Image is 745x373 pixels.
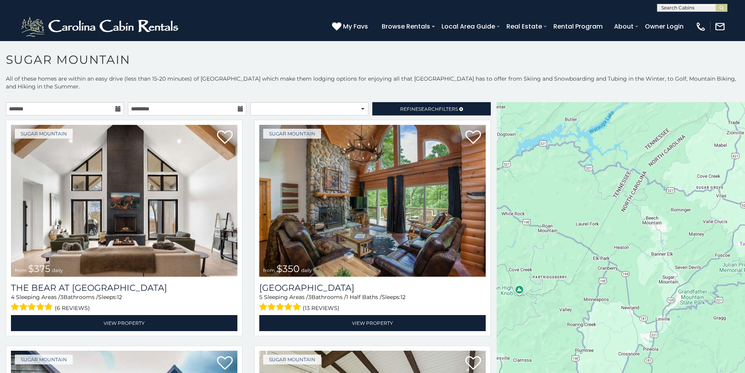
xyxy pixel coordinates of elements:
a: Sugar Mountain [15,129,73,139]
img: Grouse Moor Lodge [259,125,486,277]
a: Add to favorites [465,355,481,372]
a: Sugar Mountain [15,355,73,364]
span: $350 [276,263,300,274]
span: My Favs [343,22,368,31]
h3: Grouse Moor Lodge [259,283,486,293]
span: from [263,267,275,273]
a: Add to favorites [465,130,481,146]
a: Rental Program [549,20,607,33]
a: Browse Rentals [378,20,434,33]
a: The Bear At [GEOGRAPHIC_DATA] [11,283,237,293]
a: The Bear At Sugar Mountain from $375 daily [11,125,237,277]
span: 12 [117,294,122,301]
span: 1 Half Baths / [346,294,382,301]
a: View Property [11,315,237,331]
a: Real Estate [503,20,546,33]
a: My Favs [332,22,370,32]
span: (6 reviews) [55,303,90,313]
span: 3 [60,294,63,301]
a: RefineSearchFilters [372,102,490,115]
a: Add to favorites [217,355,233,372]
a: Sugar Mountain [263,129,321,139]
span: $375 [28,263,50,274]
a: Add to favorites [217,130,233,146]
span: from [15,267,27,273]
span: (13 reviews) [303,303,339,313]
a: [GEOGRAPHIC_DATA] [259,283,486,293]
span: Search [418,106,439,112]
span: Refine Filters [400,106,458,112]
div: Sleeping Areas / Bathrooms / Sleeps: [11,293,237,313]
a: About [610,20,637,33]
img: phone-regular-white.png [695,21,706,32]
a: Grouse Moor Lodge from $350 daily [259,125,486,277]
span: 12 [400,294,406,301]
span: 5 [259,294,262,301]
img: mail-regular-white.png [714,21,725,32]
a: Owner Login [641,20,688,33]
img: The Bear At Sugar Mountain [11,125,237,277]
a: Local Area Guide [438,20,499,33]
span: daily [52,267,63,273]
h3: The Bear At Sugar Mountain [11,283,237,293]
a: View Property [259,315,486,331]
span: 4 [11,294,14,301]
span: daily [301,267,312,273]
img: White-1-2.png [20,15,182,38]
a: Sugar Mountain [263,355,321,364]
div: Sleeping Areas / Bathrooms / Sleeps: [259,293,486,313]
span: 3 [308,294,311,301]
